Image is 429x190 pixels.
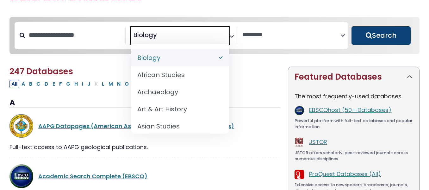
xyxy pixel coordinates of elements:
[131,66,229,83] li: African Studies
[9,66,73,77] span: 247 Databases
[242,32,341,38] textarea: Search
[51,80,57,88] button: Filter Results E
[9,98,280,108] h3: A
[27,80,34,88] button: Filter Results B
[309,106,391,114] a: EBSCOhost (50+ Databases)
[158,34,163,40] textarea: Search
[43,80,50,88] button: Filter Results D
[72,80,80,88] button: Filter Results H
[115,80,122,88] button: Filter Results N
[34,80,42,88] button: Filter Results C
[131,101,229,118] li: Art & Art History
[25,30,125,40] input: Search database by title or keyword
[85,80,92,88] button: Filter Results J
[80,80,85,88] button: Filter Results I
[9,143,280,151] div: Full-text access to AAPG geological publications.
[9,80,223,88] div: Alpha-list to filter by first letter of database name
[64,80,72,88] button: Filter Results G
[134,30,157,40] span: Biology
[351,26,411,45] button: Submit for Search Results
[20,80,27,88] button: Filter Results A
[131,30,157,40] li: Biology
[38,122,234,130] a: AAPG Datapages (American Association of Petroleum Geologists)
[9,80,19,88] button: All
[295,118,413,130] div: Powerful platform with full-text databases and popular information.
[123,80,131,88] button: Filter Results O
[295,92,413,101] p: The most frequently-used databases
[131,118,229,135] li: Asian Studies
[38,172,147,180] a: Academic Search Complete (EBSCO)
[309,138,327,146] a: JSTOR
[288,67,419,87] button: Featured Databases
[9,17,420,54] nav: Search filters
[131,83,229,101] li: Archaeology
[309,170,381,178] a: ProQuest Databases (All)
[107,80,115,88] button: Filter Results M
[131,49,229,66] li: Biology
[57,80,64,88] button: Filter Results F
[295,150,413,162] div: JSTOR offers scholarly, peer-reviewed journals across numerous disciplines.
[100,80,106,88] button: Filter Results L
